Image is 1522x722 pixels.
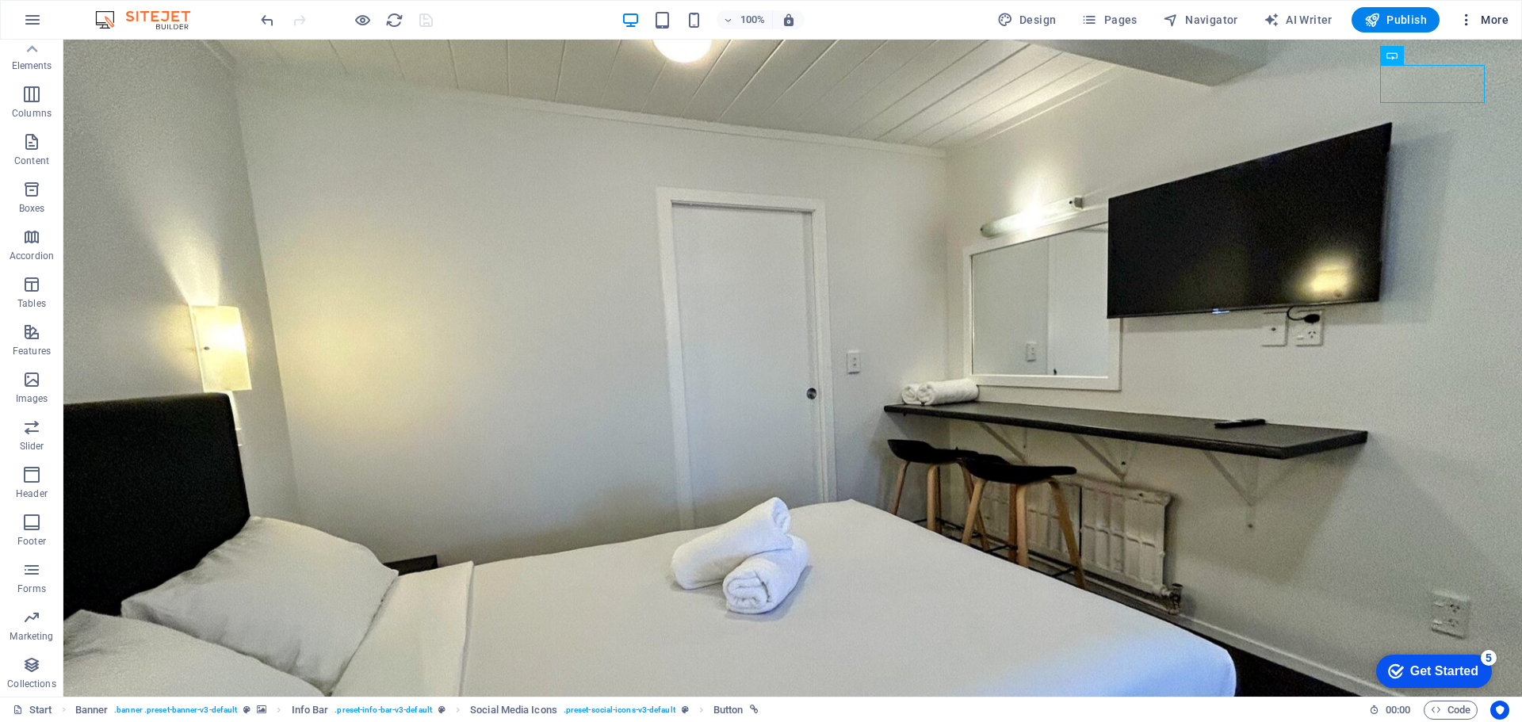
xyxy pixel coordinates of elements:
[20,440,44,453] p: Slider
[1364,12,1427,28] span: Publish
[335,701,432,720] span: . preset-info-bar-v3-default
[17,535,46,548] p: Footer
[1157,7,1245,32] button: Navigator
[782,13,796,27] i: On resize automatically adjust zoom level to fit chosen device.
[1424,701,1478,720] button: Code
[1369,701,1411,720] h6: Session time
[713,701,744,720] span: Click to select. Double-click to edit
[13,701,52,720] a: Click to cancel selection. Double-click to open Pages
[438,705,446,714] i: This element is a customizable preset
[114,701,237,720] span: . banner .preset-banner-v3-default
[1081,12,1137,28] span: Pages
[682,705,689,714] i: This element is a customizable preset
[991,7,1063,32] button: Design
[1459,12,1509,28] span: More
[10,250,54,262] p: Accordion
[75,701,759,720] nav: breadcrumb
[750,705,759,714] i: This element is linked
[12,107,52,120] p: Columns
[1257,7,1339,32] button: AI Writer
[1163,12,1238,28] span: Navigator
[47,17,115,32] div: Get Started
[17,583,46,595] p: Forms
[13,8,128,41] div: Get Started 5 items remaining, 0% complete
[1452,7,1515,32] button: More
[13,345,51,357] p: Features
[258,10,277,29] button: undo
[7,678,55,690] p: Collections
[12,59,52,72] p: Elements
[1352,7,1440,32] button: Publish
[470,701,557,720] span: Click to select. Double-click to edit
[75,701,109,720] span: Click to select. Double-click to edit
[717,10,773,29] button: 100%
[1264,12,1333,28] span: AI Writer
[997,12,1057,28] span: Design
[117,3,133,19] div: 5
[258,11,277,29] i: Undo: Change pages (Ctrl+Z)
[14,155,49,167] p: Content
[1490,701,1509,720] button: Usercentrics
[10,630,53,643] p: Marketing
[16,392,48,405] p: Images
[1075,7,1143,32] button: Pages
[740,10,766,29] h6: 100%
[16,487,48,500] p: Header
[19,202,45,215] p: Boxes
[243,705,250,714] i: This element is a customizable preset
[1397,704,1399,716] span: :
[384,10,403,29] button: reload
[353,10,372,29] button: Click here to leave preview mode and continue editing
[1386,701,1410,720] span: 00 00
[257,705,266,714] i: This element contains a background
[91,10,210,29] img: Editor Logo
[292,701,329,720] span: Click to select. Double-click to edit
[17,297,46,310] p: Tables
[1431,701,1470,720] span: Code
[564,701,675,720] span: . preset-social-icons-v3-default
